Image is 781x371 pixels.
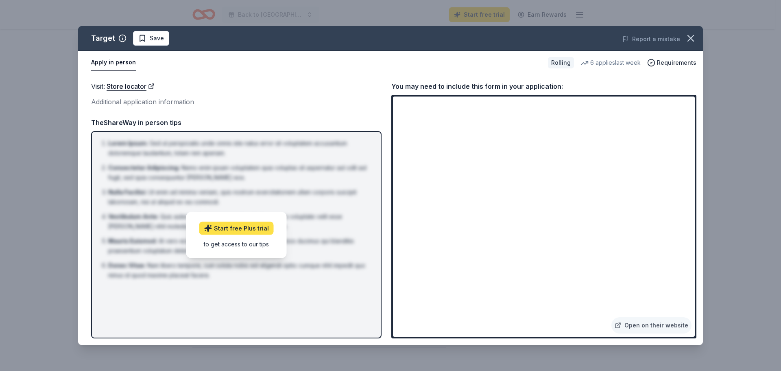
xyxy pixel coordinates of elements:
[108,213,159,220] span: Vestibulum Ante :
[108,189,147,195] span: Nulla Facilisi :
[199,222,274,235] a: Start free Plus trial
[108,187,369,207] li: Ut enim ad minima veniam, quis nostrum exercitationem ullam corporis suscipit laboriosam, nisi ut...
[657,58,696,68] span: Requirements
[91,97,382,107] div: Additional application information
[108,262,146,269] span: Donec Vitae :
[107,81,155,92] a: Store locator
[580,58,641,68] div: 6 applies last week
[133,31,169,46] button: Save
[199,239,274,248] div: to get access to our tips
[150,33,164,43] span: Save
[108,237,157,244] span: Mauris Euismod :
[91,81,382,92] div: Visit :
[647,58,696,68] button: Requirements
[91,117,382,128] div: TheShareWay in person tips
[108,236,369,256] li: At vero eos et accusamus et iusto odio dignissimos ducimus qui blanditiis praesentium voluptatum ...
[108,163,369,182] li: Nemo enim ipsam voluptatem quia voluptas sit aspernatur aut odit aut fugit, sed quia consequuntur...
[391,81,696,92] div: You may need to include this form in your application:
[108,164,180,171] span: Consectetur Adipiscing :
[108,138,369,158] li: Sed ut perspiciatis unde omnis iste natus error sit voluptatem accusantium doloremque laudantium,...
[548,57,574,68] div: Rolling
[91,32,115,45] div: Target
[108,261,369,280] li: Nam libero tempore, cum soluta nobis est eligendi optio cumque nihil impedit quo minus id quod ma...
[91,54,136,71] button: Apply in person
[611,317,692,334] a: Open on their website
[108,140,148,147] span: Lorem Ipsum :
[622,34,680,44] button: Report a mistake
[108,212,369,231] li: Quis autem vel eum iure reprehenderit qui in ea voluptate velit esse [PERSON_NAME] nihil molestia...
